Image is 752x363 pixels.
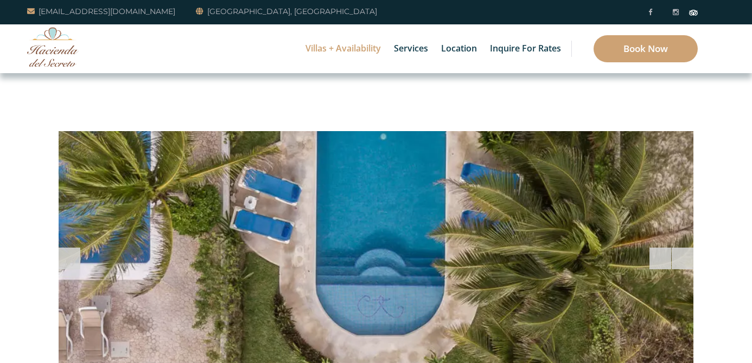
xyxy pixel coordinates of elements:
[689,10,698,15] img: Tripadvisor_logomark.svg
[594,35,698,62] a: Book Now
[388,24,434,73] a: Services
[436,24,482,73] a: Location
[485,24,566,73] a: Inquire for Rates
[300,24,386,73] a: Villas + Availability
[196,5,377,18] a: [GEOGRAPHIC_DATA], [GEOGRAPHIC_DATA]
[27,5,175,18] a: [EMAIL_ADDRESS][DOMAIN_NAME]
[27,27,79,67] img: Awesome Logo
